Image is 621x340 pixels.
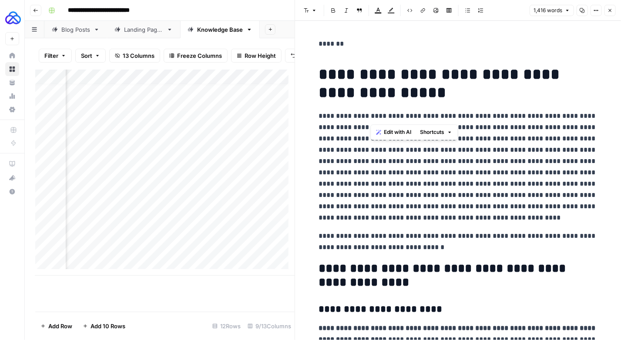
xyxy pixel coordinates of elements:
a: Your Data [5,76,19,90]
div: Blog Posts [61,25,90,34]
button: Freeze Columns [164,49,228,63]
a: AirOps Academy [5,157,19,171]
span: Filter [44,51,58,60]
span: Add Row [48,322,72,330]
button: Workspace: AUQ [5,7,19,29]
button: Add 10 Rows [77,319,131,333]
a: Home [5,49,19,63]
span: 1,416 words [534,7,562,14]
button: Row Height [231,49,282,63]
div: Knowledge Base [197,25,243,34]
button: Sort [75,49,106,63]
a: Knowledge Base [180,21,260,38]
span: 13 Columns [123,51,154,60]
button: Help + Support [5,185,19,199]
button: What's new? [5,171,19,185]
div: What's new? [6,171,19,184]
div: 9/13 Columns [244,319,295,333]
a: Landing Pages [107,21,180,38]
span: Shortcuts [420,128,444,136]
img: AUQ Logo [5,10,21,26]
span: Freeze Columns [177,51,222,60]
button: Filter [39,49,72,63]
span: Row Height [245,51,276,60]
span: Add 10 Rows [91,322,125,330]
button: 1,416 words [530,5,574,16]
a: Blog Posts [44,21,107,38]
a: Usage [5,89,19,103]
div: Landing Pages [124,25,163,34]
span: Sort [81,51,92,60]
button: Shortcuts [416,127,456,138]
span: Edit with AI [384,128,411,136]
a: Settings [5,103,19,117]
a: Browse [5,62,19,76]
div: 12 Rows [209,319,244,333]
button: Edit with AI [373,127,415,138]
button: Add Row [35,319,77,333]
button: 13 Columns [109,49,160,63]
